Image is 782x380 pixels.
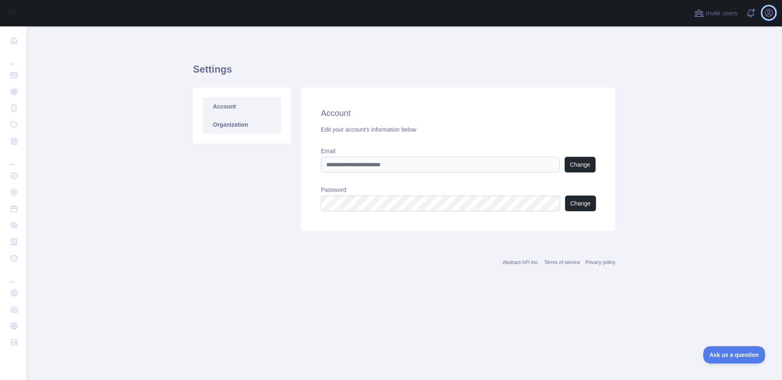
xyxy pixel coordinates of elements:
[321,107,596,119] h2: Account
[321,125,596,134] div: Edit your account's information below
[203,116,281,134] a: Organization
[692,7,739,20] button: Invite users
[321,147,596,155] label: Email
[193,63,615,83] h1: Settings
[703,346,766,363] iframe: Toggle Customer Support
[203,97,281,116] a: Account
[321,186,596,194] label: Password
[7,267,20,284] div: ...
[585,260,615,265] a: Privacy policy
[503,260,539,265] a: Abstract API Inc.
[565,157,596,172] button: Change
[706,9,737,18] span: Invite users
[565,196,596,211] button: Change
[7,50,20,66] div: ...
[544,260,580,265] a: Terms of service
[7,150,20,167] div: ...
